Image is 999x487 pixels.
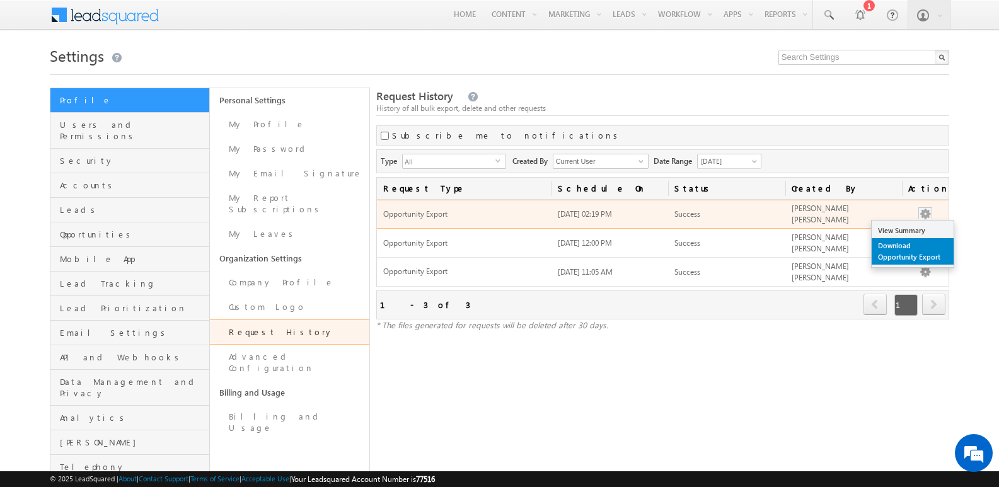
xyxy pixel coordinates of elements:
[210,295,369,319] a: Custom Logo
[118,474,137,483] a: About
[922,295,945,315] a: next
[872,223,954,238] a: View Summary
[632,155,647,168] a: Show All Items
[383,266,546,277] span: Opportunity Export
[792,203,849,224] span: [PERSON_NAME] [PERSON_NAME]
[50,296,209,321] a: Lead Prioritization
[60,376,206,399] span: Data Management and Privacy
[241,474,289,483] a: Acceptable Use
[291,474,435,484] span: Your Leadsquared Account Number is
[416,474,435,484] span: 77516
[210,137,369,161] a: My Password
[558,267,613,277] span: [DATE] 11:05 AM
[210,246,369,270] a: Organization Settings
[50,113,209,149] a: Users and Permissions
[210,381,369,404] a: Billing and Usage
[383,209,546,220] span: Opportunity Export
[902,178,949,199] span: Actions
[60,461,206,473] span: Telephony
[50,272,209,296] a: Lead Tracking
[792,261,849,282] span: [PERSON_NAME] [PERSON_NAME]
[922,294,945,315] span: next
[60,253,206,265] span: Mobile App
[381,154,402,167] span: Type
[50,247,209,272] a: Mobile App
[551,178,668,199] a: Schedule On
[190,474,240,483] a: Terms of Service
[210,270,369,295] a: Company Profile
[210,186,369,222] a: My Report Subscriptions
[553,154,649,169] input: Type to Search
[792,232,849,253] span: [PERSON_NAME] [PERSON_NAME]
[60,278,206,289] span: Lead Tracking
[210,345,369,381] a: Advanced Configuration
[674,209,700,219] span: Success
[697,154,761,169] a: [DATE]
[50,45,104,66] span: Settings
[698,156,758,167] span: [DATE]
[50,473,435,485] span: © 2025 LeadSquared | | | | |
[50,345,209,370] a: API and Webhooks
[210,112,369,137] a: My Profile
[50,222,209,247] a: Opportunities
[376,89,453,103] span: Request History
[210,222,369,246] a: My Leaves
[654,154,697,167] span: Date Range
[60,229,206,240] span: Opportunities
[512,154,553,167] span: Created By
[376,319,608,330] span: * The files generated for requests will be deleted after 30 days.
[894,294,918,316] span: 1
[668,178,785,199] a: Status
[863,294,887,315] span: prev
[872,238,954,265] a: Download Opportunity Export
[50,173,209,198] a: Accounts
[50,406,209,430] a: Analytics
[495,158,505,163] span: select
[60,352,206,363] span: API and Webhooks
[60,155,206,166] span: Security
[210,88,369,112] a: Personal Settings
[674,238,700,248] span: Success
[50,88,209,113] a: Profile
[863,295,887,315] a: prev
[60,180,206,191] span: Accounts
[60,119,206,142] span: Users and Permissions
[383,238,546,249] span: Opportunity Export
[402,154,506,169] div: All
[778,50,949,65] input: Search Settings
[50,455,209,479] a: Telephony
[60,412,206,423] span: Analytics
[50,198,209,222] a: Leads
[60,204,206,215] span: Leads
[376,103,949,114] div: History of all bulk export, delete and other requests
[380,297,470,312] div: 1 - 3 of 3
[50,149,209,173] a: Security
[785,178,902,199] a: Created By
[60,95,206,106] span: Profile
[50,370,209,406] a: Data Management and Privacy
[392,130,622,141] label: Subscribe me to notifications
[558,238,612,248] span: [DATE] 12:00 PM
[210,404,369,440] a: Billing and Usage
[60,327,206,338] span: Email Settings
[60,437,206,448] span: [PERSON_NAME]
[210,161,369,186] a: My Email Signature
[50,430,209,455] a: [PERSON_NAME]
[403,154,495,168] span: All
[139,474,188,483] a: Contact Support
[50,321,209,345] a: Email Settings
[674,267,700,277] span: Success
[210,319,369,345] a: Request History
[558,209,612,219] span: [DATE] 02:19 PM
[60,302,206,314] span: Lead Prioritization
[377,178,552,199] a: Request Type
